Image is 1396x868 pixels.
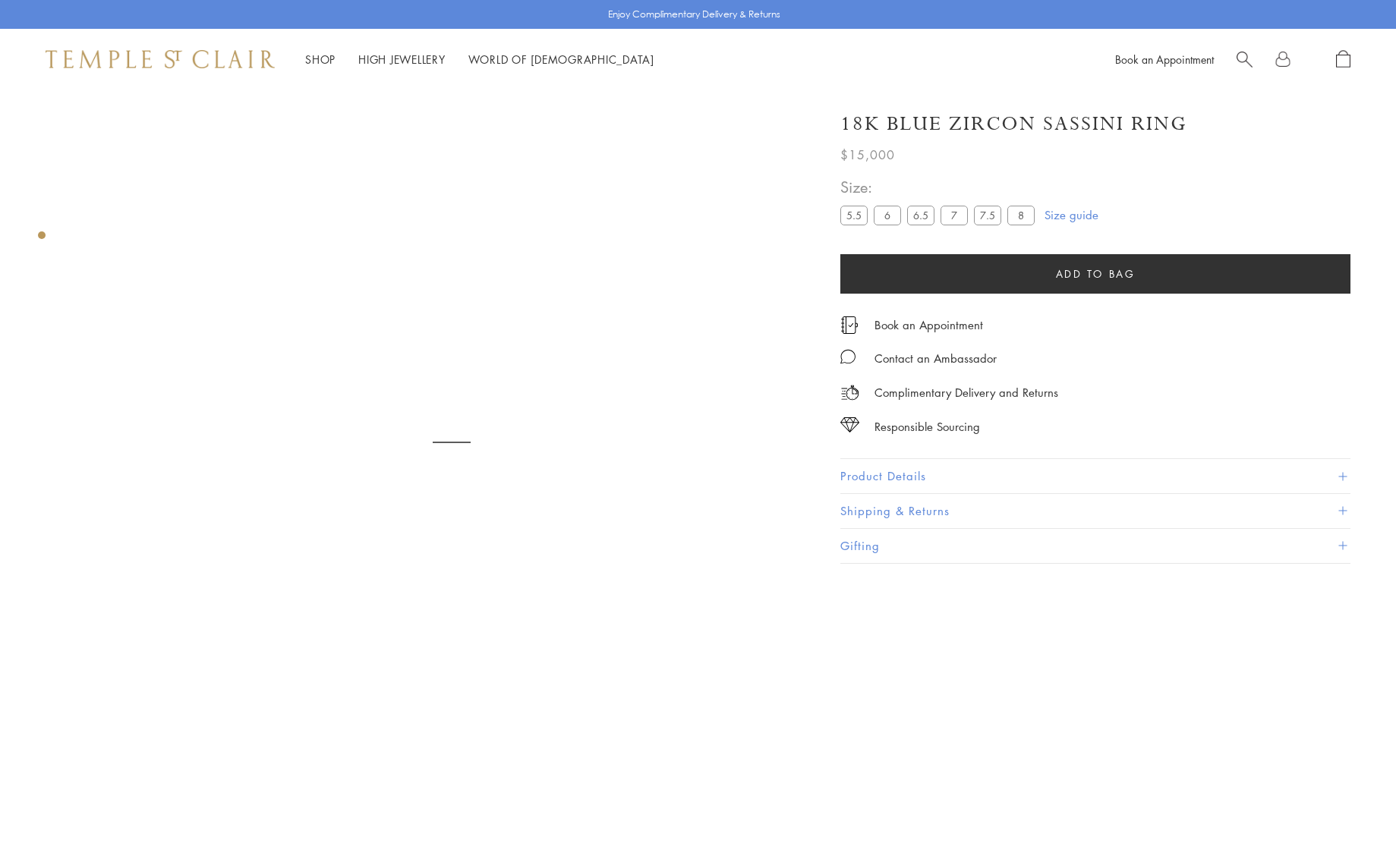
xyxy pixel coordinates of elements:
label: 8 [1007,206,1035,225]
h1: 18K Blue Zircon Sassini Ring [840,111,1187,137]
button: Gifting [840,529,1350,563]
a: Book an Appointment [874,316,983,333]
span: Add to bag [1056,266,1136,282]
span: Size: [840,175,1041,200]
a: High JewelleryHigh Jewellery [358,52,446,67]
img: icon_delivery.svg [840,383,859,402]
img: icon_appointment.svg [840,316,859,334]
nav: Main navigation [305,50,654,69]
a: Book an Appointment [1115,52,1214,67]
button: Add to bag [840,254,1350,294]
span: $15,000 [840,145,895,165]
p: Enjoy Complimentary Delivery & Returns [608,7,780,22]
label: 7 [941,206,968,225]
label: 5.5 [840,206,868,225]
div: Responsible Sourcing [874,417,980,436]
a: Size guide [1045,207,1098,222]
iframe: Gorgias live chat messenger [1320,797,1381,853]
img: MessageIcon-01_2.svg [840,349,856,364]
img: icon_sourcing.svg [840,417,859,432]
a: World of [DEMOGRAPHIC_DATA]World of [DEMOGRAPHIC_DATA] [468,52,654,67]
label: 7.5 [974,206,1001,225]
div: Contact an Ambassador [874,349,997,368]
label: 6.5 [907,206,934,225]
p: Complimentary Delivery and Returns [874,383,1058,402]
a: Open Shopping Bag [1336,50,1350,69]
a: ShopShop [305,52,336,67]
a: Search [1237,50,1253,69]
label: 6 [874,206,901,225]
div: Product gallery navigation [38,228,46,251]
img: Temple St. Clair [46,50,275,68]
button: Shipping & Returns [840,494,1350,528]
button: Product Details [840,459,1350,493]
